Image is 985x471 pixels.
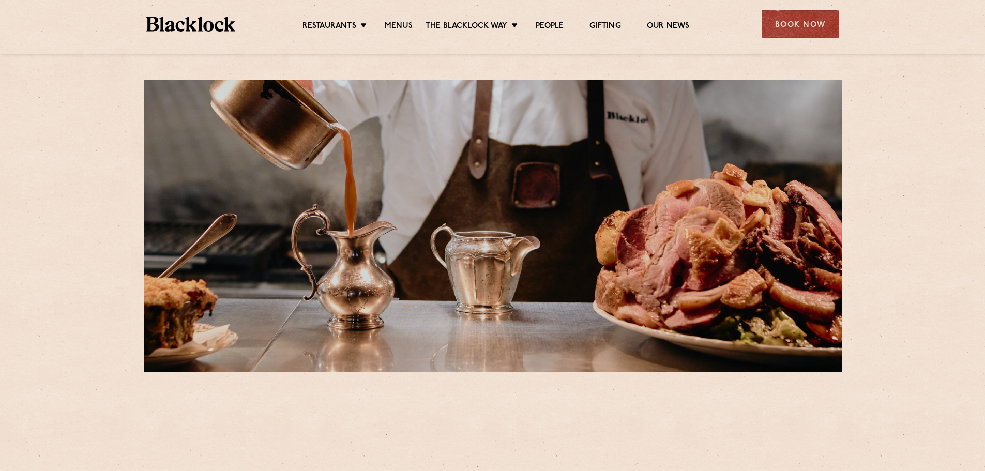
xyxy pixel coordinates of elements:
a: Menus [385,21,413,33]
a: Restaurants [302,21,356,33]
a: Our News [647,21,690,33]
img: BL_Textured_Logo-footer-cropped.svg [146,17,236,32]
a: People [536,21,564,33]
div: Book Now [762,10,839,38]
a: Gifting [589,21,620,33]
a: The Blacklock Way [426,21,507,33]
